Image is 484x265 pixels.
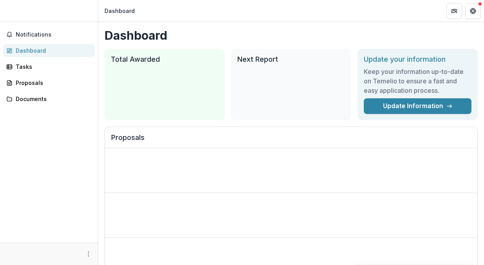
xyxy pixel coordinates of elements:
[3,76,95,89] a: Proposals
[104,28,478,42] h1: Dashboard
[16,63,88,71] div: Tasks
[3,28,95,41] button: Notifications
[364,67,471,95] h3: Keep your information up-to-date on Temelio to ensure a fast and easy application process.
[3,92,95,105] a: Documents
[465,3,481,19] button: Get Help
[446,3,462,19] button: Partners
[111,133,471,148] h2: Proposals
[16,31,92,38] span: Notifications
[16,46,88,55] div: Dashboard
[101,5,138,17] nav: breadcrumb
[237,55,345,64] h2: Next Report
[3,44,95,57] a: Dashboard
[84,249,93,259] button: More
[364,55,471,64] h2: Update your information
[104,7,135,15] div: Dashboard
[16,95,88,103] div: Documents
[16,79,88,87] div: Proposals
[3,60,95,73] a: Tasks
[111,55,218,64] h2: Total Awarded
[364,98,471,114] a: Update Information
